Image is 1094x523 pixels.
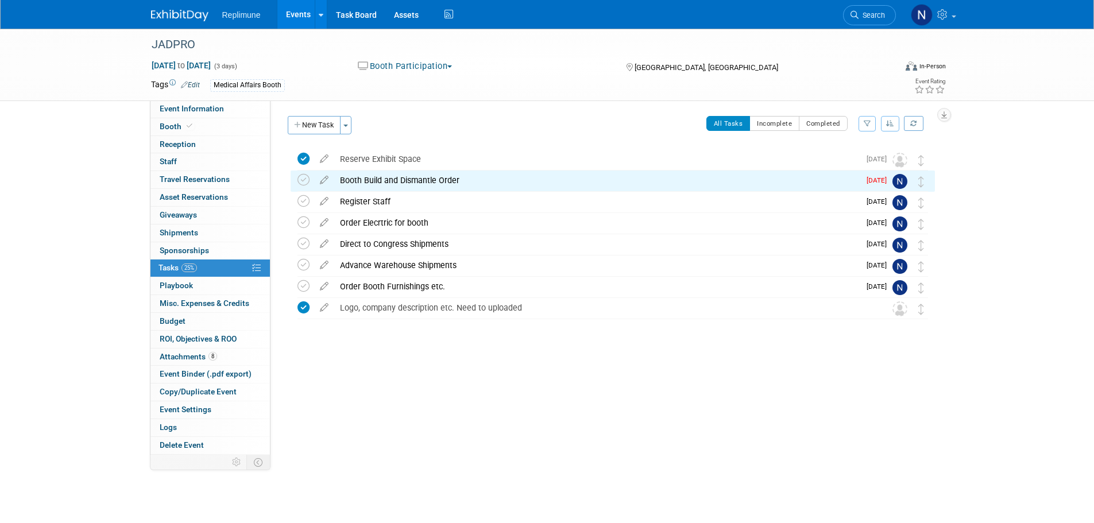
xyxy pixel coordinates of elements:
[208,352,217,361] span: 8
[176,61,187,70] span: to
[918,304,924,315] i: Move task
[150,171,270,188] a: Travel Reservations
[918,219,924,230] i: Move task
[867,155,892,163] span: [DATE]
[151,10,208,21] img: ExhibitDay
[150,118,270,135] a: Booth
[706,116,751,131] button: All Tasks
[334,234,860,254] div: Direct to Congress Shipments
[892,216,907,231] img: Nicole Schaeffner
[314,218,334,228] a: edit
[222,10,261,20] span: Replimune
[288,116,341,134] button: New Task
[867,219,892,227] span: [DATE]
[314,175,334,185] a: edit
[867,240,892,248] span: [DATE]
[150,348,270,366] a: Attachments8
[160,140,196,149] span: Reception
[892,195,907,210] img: Nicole Schaeffner
[859,11,885,20] span: Search
[160,369,252,378] span: Event Binder (.pdf export)
[160,423,177,432] span: Logs
[160,316,185,326] span: Budget
[314,260,334,270] a: edit
[150,331,270,348] a: ROI, Objectives & ROO
[749,116,799,131] button: Incomplete
[159,263,197,272] span: Tasks
[150,277,270,295] a: Playbook
[210,79,285,91] div: Medical Affairs Booth
[334,192,860,211] div: Register Staff
[354,60,457,72] button: Booth Participation
[635,63,778,72] span: [GEOGRAPHIC_DATA], [GEOGRAPHIC_DATA]
[160,175,230,184] span: Travel Reservations
[150,419,270,436] a: Logs
[181,81,200,89] a: Edit
[914,79,945,84] div: Event Rating
[314,303,334,313] a: edit
[151,60,211,71] span: [DATE] [DATE]
[334,298,869,317] div: Logo, company description etc. Need to uploaded
[160,246,209,255] span: Sponsorships
[892,259,907,274] img: Nicole Schaeffner
[334,213,860,233] div: Order Elecrtric for booth
[334,171,860,190] div: Booth Build and Dismantle Order
[799,116,848,131] button: Completed
[160,352,217,361] span: Attachments
[160,281,193,290] span: Playbook
[150,189,270,206] a: Asset Reservations
[150,100,270,118] a: Event Information
[227,455,247,470] td: Personalize Event Tab Strip
[160,387,237,396] span: Copy/Duplicate Event
[160,157,177,166] span: Staff
[150,313,270,330] a: Budget
[160,192,228,202] span: Asset Reservations
[187,123,192,129] i: Booth reservation complete
[892,174,907,189] img: Nicole Schaeffner
[314,154,334,164] a: edit
[150,295,270,312] a: Misc. Expenses & Credits
[906,61,917,71] img: Format-Inperson.png
[150,136,270,153] a: Reception
[892,301,907,316] img: Unassigned
[150,242,270,259] a: Sponsorships
[867,282,892,290] span: [DATE]
[160,405,211,414] span: Event Settings
[867,176,892,184] span: [DATE]
[150,401,270,419] a: Event Settings
[160,440,204,450] span: Delete Event
[892,153,907,168] img: Unassigned
[918,240,924,251] i: Move task
[160,334,237,343] span: ROI, Objectives & ROO
[334,149,860,169] div: Reserve Exhibit Space
[919,62,946,71] div: In-Person
[160,299,249,308] span: Misc. Expenses & Credits
[160,228,198,237] span: Shipments
[918,282,924,293] i: Move task
[918,197,924,208] i: Move task
[150,153,270,171] a: Staff
[867,261,892,269] span: [DATE]
[334,277,860,296] div: Order Booth Furnishings etc.
[150,366,270,383] a: Event Binder (.pdf export)
[314,281,334,292] a: edit
[213,63,237,70] span: (3 days)
[160,122,195,131] span: Booth
[151,79,200,92] td: Tags
[918,261,924,272] i: Move task
[314,196,334,207] a: edit
[867,197,892,206] span: [DATE]
[150,383,270,401] a: Copy/Duplicate Event
[150,259,270,277] a: Tasks25%
[892,238,907,253] img: Nicole Schaeffner
[148,34,879,55] div: JADPRO
[181,264,197,272] span: 25%
[160,210,197,219] span: Giveaways
[911,4,933,26] img: Nicole Schaeffner
[150,224,270,242] a: Shipments
[314,239,334,249] a: edit
[334,255,860,275] div: Advance Warehouse Shipments
[904,116,923,131] a: Refresh
[843,5,896,25] a: Search
[918,155,924,166] i: Move task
